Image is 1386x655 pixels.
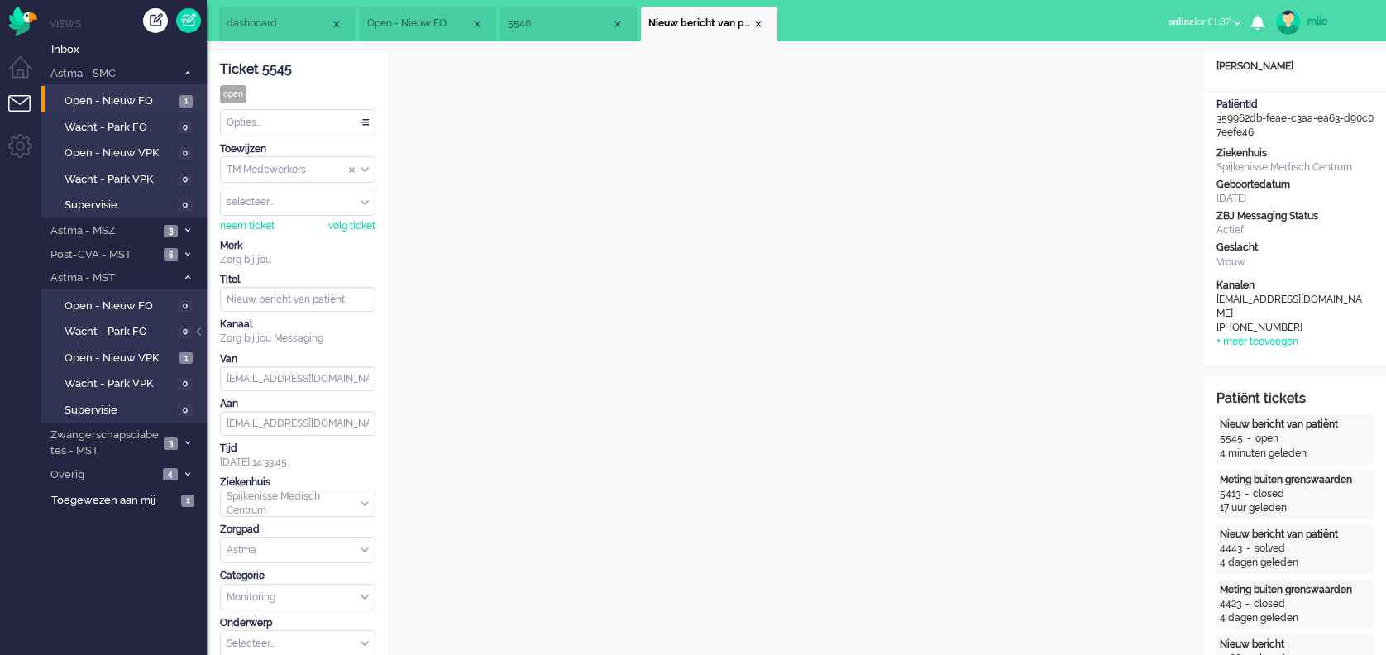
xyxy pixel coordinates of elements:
div: Zorgpad [220,523,375,537]
div: Spijkenisse Medisch Centrum [1216,160,1374,175]
span: 4 [163,468,178,480]
a: Open - Nieuw FO 1 [48,91,205,109]
li: Tickets menu [8,95,45,132]
span: Wacht - Park FO [65,324,174,340]
div: 4 dagen geleden [1220,611,1370,625]
span: for 01:37 [1168,16,1231,27]
span: 0 [178,300,193,313]
div: Meting buiten grenswaarden [1220,583,1370,597]
div: Close tab [752,17,765,31]
span: 3 [164,437,178,450]
div: 5413 [1220,487,1240,501]
span: Supervisie [65,403,174,418]
div: Ziekenhuis [1216,146,1374,160]
div: - [1243,432,1255,446]
span: Zwangerschapsdiabetes - MST [48,428,159,458]
span: Astma - MST [48,270,176,286]
span: 1 [181,495,194,507]
span: 5 [164,248,178,261]
a: mlie [1273,10,1369,35]
div: Geslacht [1216,241,1374,255]
a: Omnidesk [8,11,37,23]
a: Wacht - Park VPK 0 [48,170,205,188]
div: [DATE] 14:33:45 [220,442,375,470]
span: Overig [48,467,158,483]
div: Nieuw bericht van patiënt [1220,528,1370,542]
div: Kanalen [1216,279,1374,293]
div: closed [1253,487,1284,501]
div: 4443 [1220,542,1242,556]
img: flow_omnibird.svg [8,7,37,36]
div: Patiënt tickets [1216,390,1374,409]
div: - [1240,487,1253,501]
button: onlinefor 01:37 [1158,10,1251,34]
span: 0 [178,147,193,160]
div: Van [220,352,375,366]
div: 4 dagen geleden [1220,556,1370,570]
li: 5540 [500,7,637,41]
a: Supervisie 0 [48,400,205,418]
span: 0 [178,326,193,338]
span: 3 [164,225,178,237]
span: Astma - MSZ [48,223,159,239]
div: Titel [220,273,375,287]
span: Post-CVA - MST [48,247,159,263]
span: Wacht - Park FO [65,120,174,136]
span: Supervisie [65,198,174,213]
div: Tijd [220,442,375,456]
a: Quick Ticket [176,8,201,33]
div: Close tab [330,17,343,31]
div: Onderwerp [220,616,375,630]
div: 4423 [1220,597,1241,611]
span: 0 [178,174,193,186]
div: Ziekenhuis [220,476,375,490]
div: open [1255,432,1278,446]
span: Nieuw bericht van patiënt [648,17,752,31]
li: View [360,7,496,41]
div: 5545 [1220,432,1243,446]
div: Zorg bij jou Messaging [220,332,375,346]
li: Admin menu [8,134,45,171]
span: Toegewezen aan mij [51,493,176,509]
span: 1 [179,352,193,365]
div: PatiëntId [1216,98,1374,112]
a: Open - Nieuw VPK 0 [48,143,205,161]
div: Assign User [220,189,375,216]
a: Wacht - Park VPK 0 [48,374,205,392]
div: Actief [1216,223,1374,237]
div: closed [1254,597,1285,611]
div: Geboortedatum [1216,178,1374,192]
a: Supervisie 0 [48,195,205,213]
div: Nieuw bericht van patiënt [1220,418,1370,432]
div: Close tab [471,17,484,31]
div: [PERSON_NAME] [1204,60,1386,74]
div: 359962db-feae-c3aa-ea63-d90c07eefe46 [1204,98,1386,140]
div: 17 uur geleden [1220,501,1370,515]
div: Ticket 5545 [220,60,375,79]
span: 1 [179,95,193,108]
span: Wacht - Park VPK [65,376,174,392]
div: mlie [1307,13,1369,30]
a: Wacht - Park FO 0 [48,117,205,136]
div: - [1241,597,1254,611]
span: Wacht - Park VPK [65,172,174,188]
img: avatar [1276,10,1301,35]
span: Open - Nieuw VPK [65,351,175,366]
li: onlinefor 01:37 [1158,5,1251,41]
div: + meer toevoegen [1216,335,1298,349]
div: Close tab [611,17,624,31]
div: Meting buiten grenswaarden [1220,473,1370,487]
span: dashboard [227,17,330,31]
div: Categorie [220,569,375,583]
div: - [1242,542,1255,556]
div: [DATE] [1216,192,1374,206]
li: Dashboard [219,7,356,41]
a: Open - Nieuw VPK 1 [48,348,205,366]
a: Open - Nieuw FO 0 [48,296,205,314]
a: Toegewezen aan mij 1 [48,490,207,509]
li: 5545 [641,7,777,41]
span: 5540 [508,17,611,31]
div: volg ticket [328,219,375,233]
span: Open - Nieuw FO [65,93,175,109]
span: 0 [178,378,193,390]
